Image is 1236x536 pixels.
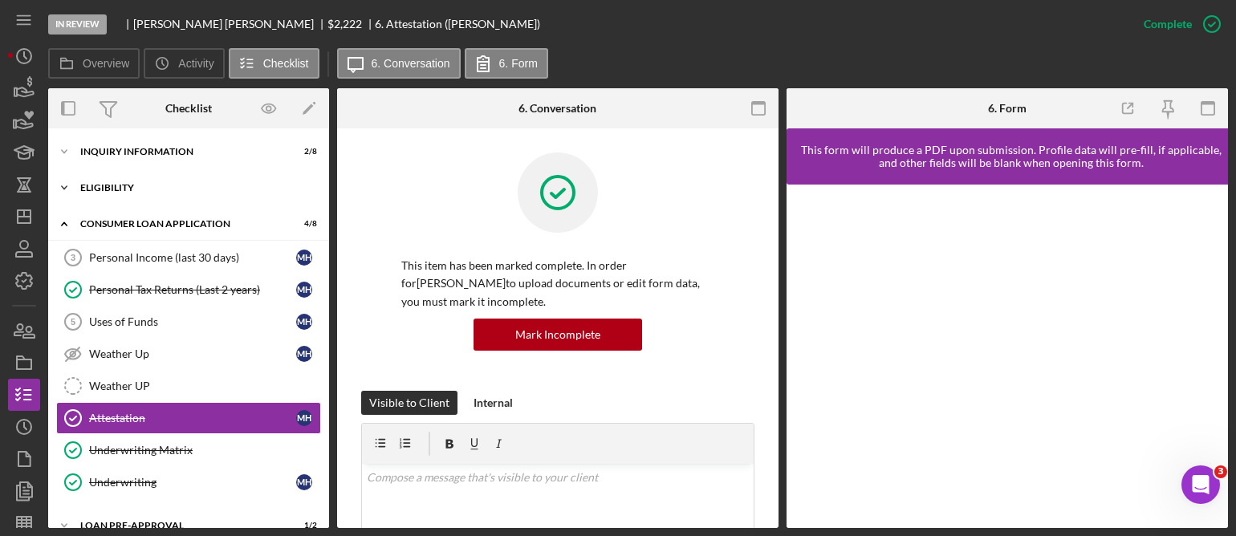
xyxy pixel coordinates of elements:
button: 6. Conversation [337,48,461,79]
div: m h [296,474,312,490]
label: Activity [178,57,213,70]
div: Personal Income (last 30 days) [89,251,296,264]
iframe: Intercom live chat [1181,465,1220,504]
div: Checklist [165,102,212,115]
button: Complete [1128,8,1228,40]
button: Visible to Client [361,391,457,415]
a: Attestationmh [56,402,321,434]
label: 6. Form [499,57,538,70]
a: Underwriting Matrix [56,434,321,466]
div: 6. Attestation ([PERSON_NAME]) [375,18,540,30]
a: Underwritingmh [56,466,321,498]
div: m h [296,314,312,330]
div: 2 / 8 [288,147,317,156]
div: Uses of Funds [89,315,296,328]
div: m h [296,410,312,426]
div: Mark Incomplete [515,319,600,351]
div: m h [296,282,312,298]
div: [PERSON_NAME] [PERSON_NAME] [133,18,327,30]
label: 6. Conversation [372,57,450,70]
a: Personal Tax Returns (Last 2 years)mh [56,274,321,306]
a: 5Uses of Fundsmh [56,306,321,338]
div: 4 / 8 [288,219,317,229]
button: Checklist [229,48,319,79]
div: Weather Up [89,347,296,360]
p: This item has been marked complete. In order for [PERSON_NAME] to upload documents or edit form d... [401,257,714,311]
div: Consumer Loan Application [80,219,277,229]
div: m h [296,250,312,266]
iframe: Lenderfit form [803,201,1214,512]
a: Weather Upmh [56,338,321,370]
div: Underwriting Matrix [89,444,320,457]
div: Complete [1144,8,1192,40]
button: Mark Incomplete [474,319,642,351]
span: $2,222 [327,17,362,30]
div: 1 / 2 [288,521,317,530]
div: Visible to Client [369,391,449,415]
button: 6. Form [465,48,548,79]
div: Eligibility [80,183,309,193]
tspan: 3 [71,253,75,262]
div: Inquiry Information [80,147,277,156]
div: Underwriting [89,476,296,489]
tspan: 5 [71,317,75,327]
div: Weather UP [89,380,320,392]
div: Loan Pre-Approval [80,521,277,530]
a: 3Personal Income (last 30 days)mh [56,242,321,274]
label: Overview [83,57,129,70]
button: Internal [466,391,521,415]
div: Attestation [89,412,296,424]
span: 3 [1214,465,1227,478]
div: In Review [48,14,107,35]
label: Checklist [263,57,309,70]
div: 6. Form [988,102,1027,115]
div: Personal Tax Returns (Last 2 years) [89,283,296,296]
a: Weather UP [56,370,321,402]
button: Overview [48,48,140,79]
div: m h [296,346,312,362]
div: 6. Conversation [518,102,596,115]
div: Internal [474,391,513,415]
button: Activity [144,48,224,79]
div: This form will produce a PDF upon submission. Profile data will pre-fill, if applicable, and othe... [795,144,1228,169]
